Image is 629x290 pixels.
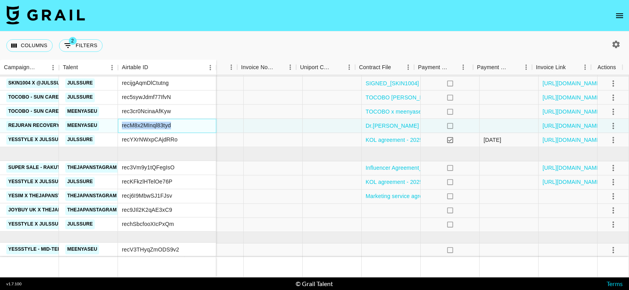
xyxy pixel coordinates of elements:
button: select merge strategy [607,133,620,147]
a: julssure [65,92,95,102]
div: Uniport Contact Email [296,60,355,75]
div: recYXrNWxpCAjdRRo [122,136,178,144]
button: select merge strategy [607,218,620,231]
a: KOL agreement - 2025 Julssure V2.pdf [366,178,463,186]
a: julssure [65,135,95,145]
button: Sort [566,62,577,73]
img: Grail Talent [6,6,85,24]
div: recM8x2MInql83tyd [122,122,171,130]
button: Menu [284,61,296,73]
div: Actions [591,60,622,75]
button: select merge strategy [607,244,620,257]
button: Sort [449,62,460,73]
button: select merge strategy [607,176,620,189]
button: select merge strategy [607,119,620,132]
button: Sort [509,62,520,73]
div: Payment Sent [414,60,473,75]
div: Talent [63,60,78,75]
a: julssure [65,78,95,88]
div: rec5sywJdmf77IfvN [122,94,171,101]
div: © Grail Talent [296,280,333,288]
a: Influencer Agreement_ [PERSON_NAME].pdf [366,164,479,172]
span: 2 [69,37,77,45]
div: Contract File [359,60,391,75]
a: [URL][DOMAIN_NAME] [543,164,602,172]
button: Show filters [59,39,103,52]
button: select merge strategy [607,162,620,175]
button: select merge strategy [607,204,620,217]
div: Contract File [355,60,414,75]
a: thejapanstagram [65,205,119,215]
div: Payment Sent [418,60,449,75]
a: YessStyle - Mid-Term - NOVEMBER [6,245,99,255]
a: julssure [65,177,95,187]
div: rechSbcfooXIcPxQm [122,220,174,228]
div: Invoice Notes [237,60,296,75]
button: Sort [391,62,402,73]
a: Yesstyle x Julssure - SEPTIEMBRE 2025 [6,177,115,187]
a: Terms [607,280,623,287]
button: select merge strategy [607,91,620,104]
div: recijgAqmDlCtutng [122,79,169,87]
a: [URL][DOMAIN_NAME] [543,122,602,130]
button: Menu [457,61,469,73]
div: Payment Sent Date [473,60,532,75]
button: Sort [148,62,159,73]
button: Sort [332,62,343,73]
button: Menu [225,61,237,73]
a: Rejuran Recovery - 345 cream [6,121,93,130]
a: thejapanstagram [65,163,119,173]
div: rec3Vm9y1tQFegIsO [122,164,175,172]
div: Invoice Notes [241,60,273,75]
a: TOCOBO - Sun Care Press Kit campaign [6,92,115,102]
button: select merge strategy [607,190,620,203]
div: rec3cr0NcinaAfKyw [122,108,171,116]
div: recKFkzlHTelOe76P [122,178,173,186]
a: meenyaseu [65,245,99,255]
div: Airtable ID [118,60,216,75]
a: YesStyle x Julssure - [PERSON_NAME] Seguidores Septiembre [6,219,178,229]
a: Marketing service agreement with Lynne Karina Hutchison_28082025.pdf [366,193,548,200]
a: YESIM x thejapanstagram [6,191,81,201]
a: JOYBUY UK x Thejapanstagram [6,205,94,215]
a: meenyaseu [65,121,99,130]
button: open drawer [612,8,627,24]
button: Menu [520,61,532,73]
div: recV3THyqZmODS9v2 [122,246,179,253]
div: Invoice Link [532,60,591,75]
a: KOL agreement - 2025 Julssure V2.pdf [366,136,463,144]
a: TOCOBO x meenyaseu contract -1.pdf [366,108,462,116]
a: thejapanstagram [65,191,119,201]
div: Airtable ID [122,60,148,75]
button: Menu [204,62,216,73]
a: TOCOBO - Sun Care Press Kit campaign [6,106,115,116]
a: [URL][DOMAIN_NAME] [543,79,602,87]
div: Campaign (Type) [4,60,36,75]
div: Talent [59,60,118,75]
a: [URL][DOMAIN_NAME] [543,136,602,144]
div: recj6I9MbwSJ1FJsv [122,192,172,200]
a: julssure [65,219,95,229]
button: Menu [402,61,414,73]
button: select merge strategy [607,105,620,118]
button: Menu [343,61,355,73]
button: Select columns [6,39,53,52]
button: select merge strategy [607,77,620,90]
a: TOCOBO [PERSON_NAME] contract signed.pdf [366,94,487,101]
button: Sort [78,62,89,73]
a: Yesstyle x Julssure - AGOSTO 2025 [6,135,104,145]
button: Menu [47,62,59,73]
button: Sort [212,62,223,73]
button: Menu [579,61,591,73]
a: meenyaseu [65,106,99,116]
a: [URL][DOMAIN_NAME] [543,94,602,101]
div: 27/8/2025 [484,136,501,144]
div: Actions [598,60,616,75]
a: Super Sale - Rakuten Travel [GEOGRAPHIC_DATA] [6,163,142,173]
a: [URL][DOMAIN_NAME] [543,178,602,186]
a: SIGNED_[SKIN1004] B2B Agreement_julssure.pdf [366,79,492,87]
div: PO Number [178,60,237,75]
button: Menu [106,62,118,73]
a: SKIN1004 x @julssure First Collab [6,78,105,88]
div: Payment Sent Date [477,60,509,75]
